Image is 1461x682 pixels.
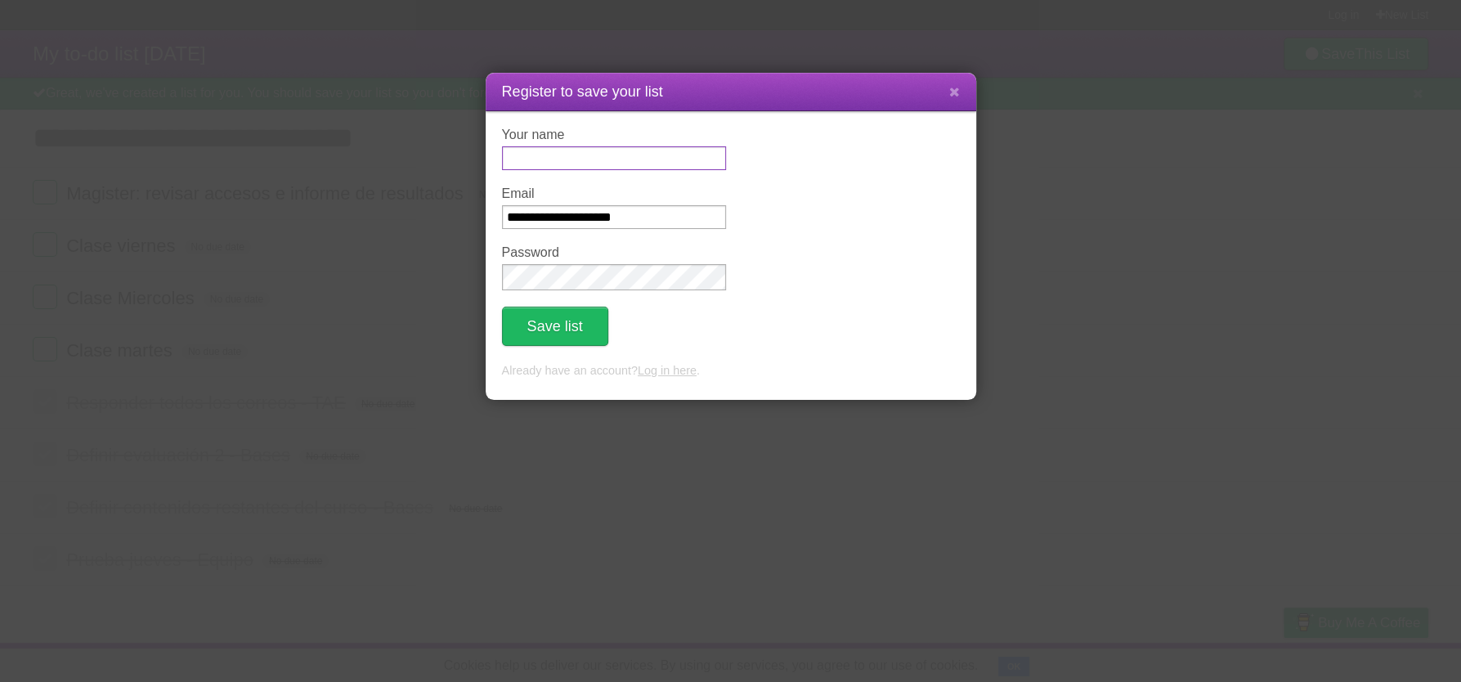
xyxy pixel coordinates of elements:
label: Password [502,245,726,260]
a: Log in here [638,364,697,377]
h1: Register to save your list [502,81,960,103]
button: Save list [502,307,608,346]
p: Already have an account? . [502,362,960,380]
label: Email [502,186,726,201]
label: Your name [502,128,726,142]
